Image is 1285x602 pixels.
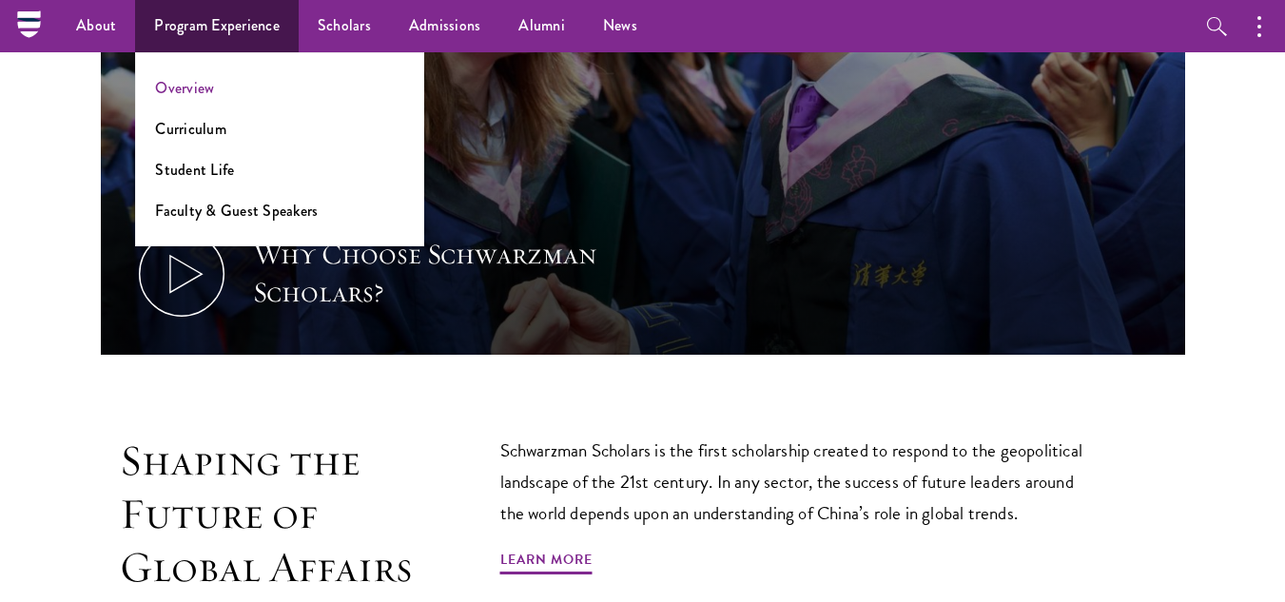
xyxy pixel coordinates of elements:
a: Learn More [500,548,593,577]
a: Overview [155,77,214,99]
a: Student Life [155,159,234,181]
div: Why Choose Schwarzman Scholars? [253,236,605,312]
a: Curriculum [155,118,226,140]
p: Schwarzman Scholars is the first scholarship created to respond to the geopolitical landscape of ... [500,435,1100,529]
a: Faculty & Guest Speakers [155,200,318,222]
h2: Shaping the Future of Global Affairs [120,435,415,593]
